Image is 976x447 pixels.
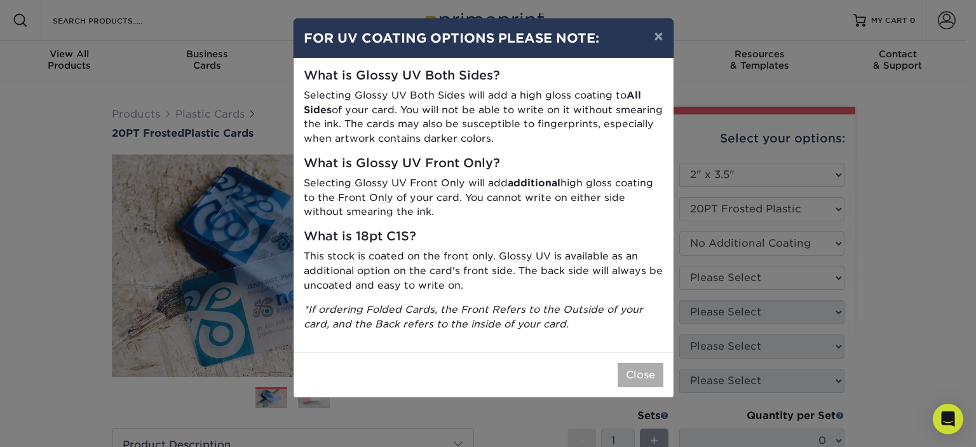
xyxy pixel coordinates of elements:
p: This stock is coated on the front only. Glossy UV is available as an additional option on the car... [304,249,663,292]
p: Selecting Glossy UV Front Only will add high gloss coating to the Front Only of your card. You ca... [304,176,663,219]
div: Open Intercom Messenger [933,404,963,434]
strong: additional [508,177,560,189]
i: *If ordering Folded Cards, the Front Refers to the Outside of your card, and the Back refers to t... [304,303,643,330]
h5: What is Glossy UV Both Sides? [304,69,663,83]
h5: What is Glossy UV Front Only? [304,156,663,171]
p: Selecting Glossy UV Both Sides will add a high gloss coating to of your card. You will not be abl... [304,88,663,146]
button: Close [618,363,663,387]
strong: All Sides [304,89,641,116]
button: × [644,18,673,54]
h4: FOR UV COATING OPTIONS PLEASE NOTE: [304,29,663,48]
h5: What is 18pt C1S? [304,230,663,244]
